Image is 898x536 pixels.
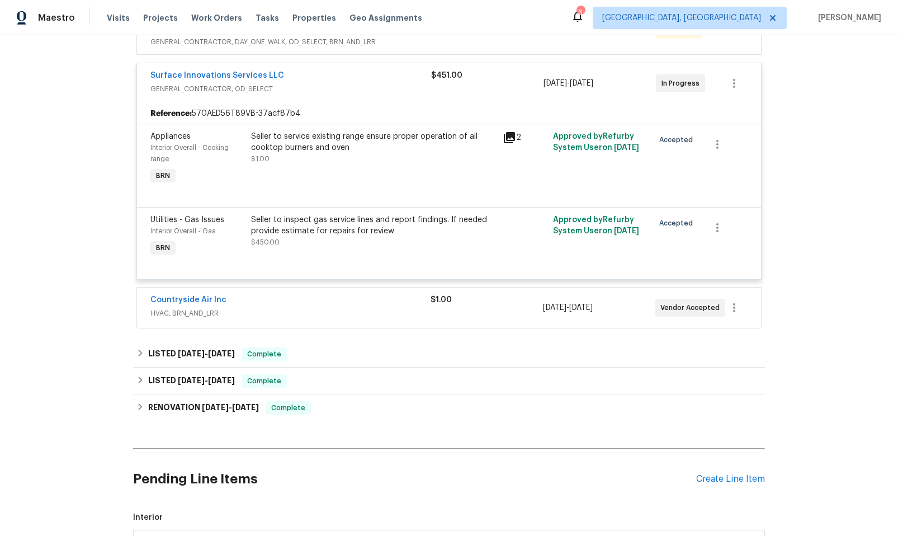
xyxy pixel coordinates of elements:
[178,377,205,384] span: [DATE]
[202,403,229,411] span: [DATE]
[148,347,235,361] h6: LISTED
[150,72,284,79] a: Surface Innovations Services LLC
[150,144,229,162] span: Interior Overall - Cooking range
[133,368,765,394] div: LISTED [DATE]-[DATE]Complete
[256,14,279,22] span: Tasks
[133,341,765,368] div: LISTED [DATE]-[DATE]Complete
[814,12,881,23] span: [PERSON_NAME]
[150,216,224,224] span: Utilities - Gas Issues
[150,296,226,304] a: Countryside Air Inc
[178,377,235,384] span: -
[143,12,178,23] span: Projects
[251,214,496,237] div: Seller to inspect gas service lines and report findings. If needed provide estimate for repairs f...
[614,144,639,152] span: [DATE]
[553,216,639,235] span: Approved by Refurby System User on
[38,12,75,23] span: Maestro
[569,304,593,312] span: [DATE]
[576,7,584,18] div: 6
[660,302,724,313] span: Vendor Accepted
[133,394,765,421] div: RENOVATION [DATE]-[DATE]Complete
[251,239,280,246] span: $450.00
[659,134,697,145] span: Accepted
[696,474,765,485] div: Create Line Item
[661,78,704,89] span: In Progress
[349,12,422,23] span: Geo Assignments
[150,133,191,140] span: Appliances
[152,170,174,181] span: BRN
[503,131,546,144] div: 2
[267,402,310,413] span: Complete
[150,308,431,319] span: HVAC, BRN_AND_LRR
[251,131,496,153] div: Seller to service existing range ensure proper operation of all cooktop burners and oven
[133,453,696,505] h2: Pending Line Items
[232,403,259,411] span: [DATE]
[178,350,205,358] span: [DATE]
[431,72,462,79] span: $451.00
[178,350,235,358] span: -
[659,218,697,229] span: Accepted
[150,228,215,234] span: Interior Overall - Gas
[191,12,242,23] span: Work Orders
[602,12,761,23] span: [GEOGRAPHIC_DATA], [GEOGRAPHIC_DATA]
[543,78,593,89] span: -
[150,83,431,95] span: GENERAL_CONTRACTOR, OD_SELECT
[243,375,286,387] span: Complete
[543,304,566,312] span: [DATE]
[148,374,235,388] h6: LISTED
[553,133,639,152] span: Approved by Refurby System User on
[243,349,286,360] span: Complete
[133,512,765,523] span: Interior
[292,12,336,23] span: Properties
[137,104,761,124] div: 570AED56T89VB-37acf87b4
[431,296,452,304] span: $1.00
[251,156,270,162] span: $1.00
[152,242,174,253] span: BRN
[543,79,567,87] span: [DATE]
[150,36,431,48] span: GENERAL_CONTRACTOR, DAY_ONE_WALK, OD_SELECT, BRN_AND_LRR
[614,227,639,235] span: [DATE]
[107,12,130,23] span: Visits
[543,302,593,313] span: -
[208,377,235,384] span: [DATE]
[150,108,192,119] b: Reference:
[570,79,593,87] span: [DATE]
[208,350,235,358] span: [DATE]
[202,403,259,411] span: -
[148,401,259,415] h6: RENOVATION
